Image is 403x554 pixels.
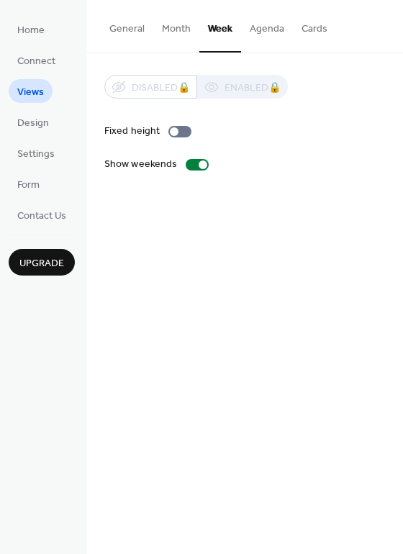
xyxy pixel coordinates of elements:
[9,249,75,276] button: Upgrade
[19,256,64,271] span: Upgrade
[104,124,160,139] div: Fixed height
[17,54,55,69] span: Connect
[9,110,58,134] a: Design
[17,147,55,162] span: Settings
[104,157,177,172] div: Show weekends
[9,79,53,103] a: Views
[9,48,64,72] a: Connect
[9,141,63,165] a: Settings
[17,23,45,38] span: Home
[17,209,66,224] span: Contact Us
[17,85,44,100] span: Views
[17,178,40,193] span: Form
[9,17,53,41] a: Home
[17,116,49,131] span: Design
[9,203,75,227] a: Contact Us
[9,172,48,196] a: Form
